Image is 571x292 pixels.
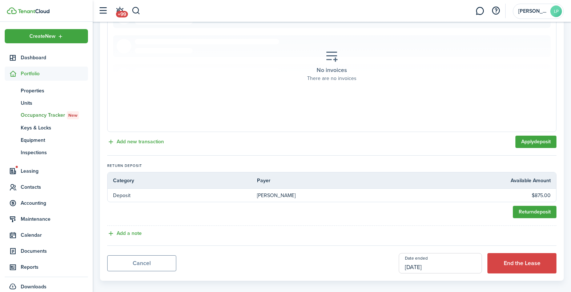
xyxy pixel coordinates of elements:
span: Dashboard [21,54,88,61]
a: Messaging [473,2,487,20]
button: End the Lease [487,253,556,273]
td: [PERSON_NAME] [257,191,406,200]
avatar-text: LP [550,5,562,17]
button: Search [132,5,141,17]
span: $875.00 [532,192,551,199]
a: Keys & Locks [5,121,88,134]
a: Occupancy TrackerNew [5,109,88,121]
a: Apply deposit [515,136,556,148]
img: TenantCloud [7,7,17,14]
th: Available Amount [511,177,556,184]
a: Reports [5,260,88,274]
a: Properties [5,84,88,97]
placeholder-title: No invoices [317,66,347,75]
span: Keys & Locks [21,124,88,132]
placeholder-description: There are no invoices [307,75,357,82]
a: Cancel [107,255,176,271]
span: Reports [21,263,88,271]
span: Deposit [113,192,130,199]
th: Category [108,177,257,184]
button: Add a note [107,229,142,238]
span: Lauris Properties LLC [518,9,547,14]
span: Accounting [21,199,88,207]
span: Portfolio [21,70,88,77]
span: Occupancy Tracker [21,111,88,119]
span: Units [21,99,88,107]
th: Payer [257,177,406,184]
button: Open resource center [490,5,502,17]
img: TenantCloud [18,9,49,13]
input: mm/dd/yyyy [399,253,482,273]
span: Properties [21,87,88,95]
a: Units [5,97,88,109]
span: Create New [29,34,56,39]
button: Open sidebar [96,4,110,18]
span: New [68,112,77,119]
span: Contacts [21,183,88,191]
span: Leasing [21,167,88,175]
span: Equipment [21,136,88,144]
a: Return deposit [513,206,556,218]
a: Notifications [113,2,126,20]
span: Maintenance [21,215,88,223]
h4: Return deposit [107,163,556,168]
span: Downloads [21,283,47,291]
a: Dashboard [5,51,88,65]
span: +99 [116,11,128,17]
span: Inspections [21,149,88,156]
a: Inspections [5,146,88,159]
span: Documents [21,247,88,255]
a: Equipment [5,134,88,146]
a: Add new transaction [107,136,164,148]
button: Open menu [5,29,88,43]
span: Calendar [21,231,88,239]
